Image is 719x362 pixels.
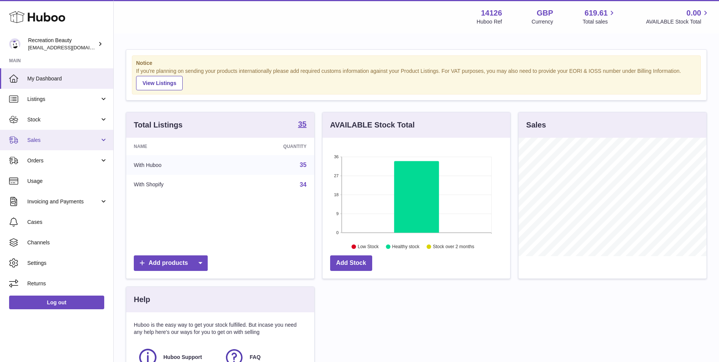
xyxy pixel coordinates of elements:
span: 619.61 [584,8,608,18]
p: Huboo is the easy way to get your stock fulfilled. But incase you need any help here's our ways f... [134,321,307,336]
a: Add products [134,255,208,271]
text: 0 [336,230,338,235]
span: 0.00 [686,8,701,18]
a: Log out [9,296,104,309]
strong: 35 [298,120,306,128]
text: 36 [334,154,338,159]
span: Total sales [583,18,616,25]
strong: Notice [136,60,697,67]
text: Low Stock [358,244,379,249]
h3: AVAILABLE Stock Total [330,120,415,130]
span: My Dashboard [27,75,108,82]
span: Usage [27,178,108,185]
span: Returns [27,280,108,287]
div: Recreation Beauty [28,37,96,51]
th: Quantity [227,138,314,155]
h3: Sales [526,120,546,130]
div: Huboo Ref [477,18,502,25]
th: Name [126,138,227,155]
text: 9 [336,211,338,216]
span: [EMAIL_ADDRESS][DOMAIN_NAME] [28,44,111,50]
a: 34 [300,181,307,188]
text: 27 [334,173,338,178]
span: Channels [27,239,108,246]
a: 35 [298,120,306,129]
span: Huboo Support [163,354,202,361]
text: 18 [334,192,338,197]
a: 0.00 AVAILABLE Stock Total [646,8,710,25]
span: Listings [27,96,100,103]
span: AVAILABLE Stock Total [646,18,710,25]
text: Stock over 2 months [433,244,474,249]
strong: GBP [537,8,553,18]
a: Add Stock [330,255,372,271]
span: Sales [27,137,100,144]
text: Healthy stock [392,244,420,249]
span: Orders [27,157,100,164]
span: Cases [27,219,108,226]
a: 619.61 Total sales [583,8,616,25]
h3: Total Listings [134,120,183,130]
img: customercare@recreationbeauty.com [9,38,20,50]
h3: Help [134,294,150,305]
td: With Shopify [126,175,227,195]
div: Currency [532,18,553,25]
span: Invoicing and Payments [27,198,100,205]
span: Stock [27,116,100,123]
td: With Huboo [126,155,227,175]
a: View Listings [136,76,183,90]
a: 35 [300,162,307,168]
div: If you're planning on sending your products internationally please add required customs informati... [136,68,697,90]
span: Settings [27,260,108,267]
span: FAQ [250,354,261,361]
strong: 14126 [481,8,502,18]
